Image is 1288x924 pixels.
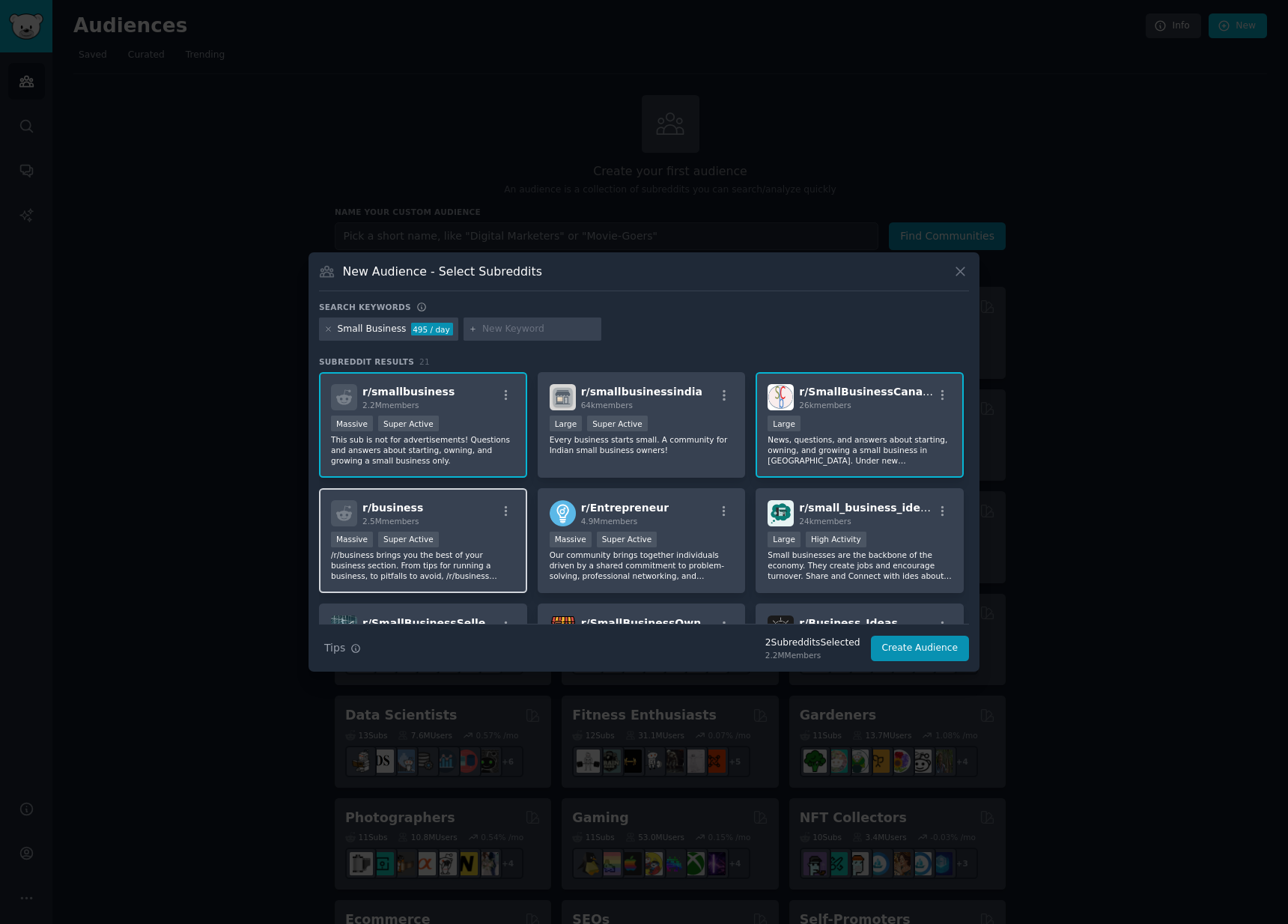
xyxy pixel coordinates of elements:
[581,386,702,398] span: r/ smallbusinessindia
[597,532,657,547] div: Super Active
[362,401,419,410] span: 2.2M members
[331,532,373,547] div: Massive
[806,532,866,547] div: High Activity
[765,650,860,660] div: 2.2M Members
[587,416,648,431] div: Super Active
[871,636,970,661] button: Create Audience
[550,384,576,410] img: smallbusinessindia
[331,416,373,431] div: Massive
[324,640,345,656] span: Tips
[768,434,952,466] p: News, questions, and answers about starting, owning, and growing a small business in [GEOGRAPHIC_...
[319,635,366,661] button: Tips
[362,502,423,514] span: r/ business
[378,532,439,547] div: Super Active
[581,617,720,629] span: r/ SmallBusinessOwners
[581,517,638,526] span: 4.9M members
[768,616,794,642] img: Business_Ideas
[768,416,801,431] div: Large
[765,636,860,650] div: 2 Subreddit s Selected
[581,401,633,410] span: 64k members
[331,616,357,642] img: SmallBusinessSellers
[362,517,419,526] span: 2.5M members
[419,357,430,366] span: 21
[331,550,515,581] p: /r/business brings you the best of your business section. From tips for running a business, to pi...
[768,532,801,547] div: Large
[550,550,734,581] p: Our community brings together individuals driven by a shared commitment to problem-solving, profe...
[411,323,453,336] div: 495 / day
[550,532,592,547] div: Massive
[362,617,497,629] span: r/ SmallBusinessSellers
[550,616,576,642] img: SmallBusinessOwners
[799,517,851,526] span: 24k members
[799,386,937,398] span: r/ SmallBusinessCanada
[799,617,897,629] span: r/ Business_Ideas
[319,302,411,312] h3: Search keywords
[550,434,734,455] p: Every business starts small. A community for Indian small business owners!
[799,502,933,514] span: r/ small_business_ideas
[338,323,407,336] div: Small Business
[362,386,455,398] span: r/ smallbusiness
[550,416,583,431] div: Large
[799,401,851,410] span: 26k members
[343,264,542,279] h3: New Audience - Select Subreddits
[768,500,794,526] img: small_business_ideas
[768,384,794,410] img: SmallBusinessCanada
[319,356,414,367] span: Subreddit Results
[331,434,515,466] p: This sub is not for advertisements! Questions and answers about starting, owning, and growing a s...
[581,502,669,514] span: r/ Entrepreneur
[550,500,576,526] img: Entrepreneur
[482,323,596,336] input: New Keyword
[378,416,439,431] div: Super Active
[768,550,952,581] p: Small businesses are the backbone of the economy. They create jobs and encourage turnover. Share ...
